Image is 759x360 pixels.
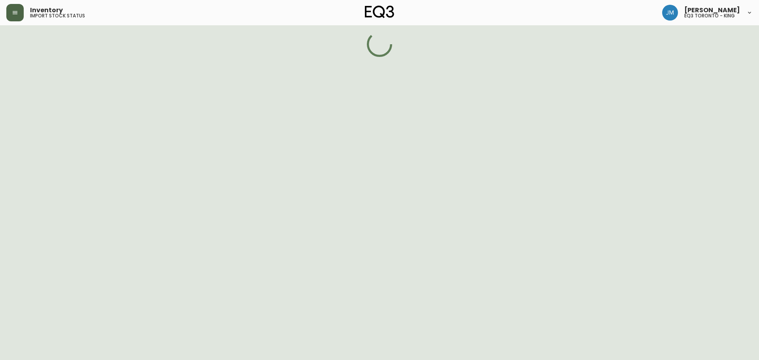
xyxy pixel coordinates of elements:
img: b88646003a19a9f750de19192e969c24 [662,5,678,21]
span: Inventory [30,7,63,13]
img: logo [365,6,394,18]
h5: eq3 toronto - king [684,13,735,18]
h5: import stock status [30,13,85,18]
span: [PERSON_NAME] [684,7,740,13]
